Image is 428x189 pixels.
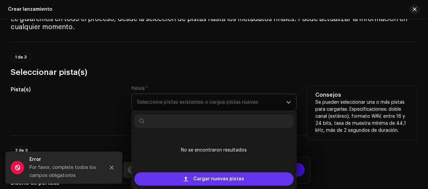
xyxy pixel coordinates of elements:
[315,91,409,99] h5: Consejos
[137,94,286,111] span: Seleccione pistas existentes o cargue pistas nuevas
[131,86,148,91] label: Pista(s)
[11,15,417,31] h4: Le guiaremos en todo el proceso, desde la selección de pistas hasta los metadatos finales. Puede ...
[132,131,296,170] ul: Option List
[286,94,291,111] div: dropdown trigger
[29,164,100,180] div: Por favor, complete todos los campos obligatorios
[315,99,409,134] p: Se pueden seleccionar una o más pistas para cargarlas. Especificaciones: doble canal (estéreo), f...
[29,156,100,164] div: Error
[134,133,294,167] li: No se encontraron resultados
[11,67,417,78] h3: Seleccionar pista(s)
[11,86,121,94] h5: Pista(s)
[105,161,118,174] button: Close
[193,172,244,186] span: Cargar nuevas pistas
